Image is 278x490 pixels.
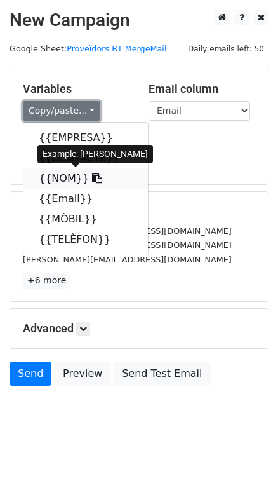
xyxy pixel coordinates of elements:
a: +6 more [23,273,70,289]
a: {{NOM}} [23,168,148,189]
a: {{MÒBIL}} [23,209,148,229]
h5: Email column [149,82,255,96]
span: Daily emails left: 50 [183,42,268,56]
a: Send Test Email [114,362,210,386]
a: Copy/paste... [23,101,100,121]
h5: Advanced [23,322,255,336]
a: Preview [55,362,110,386]
iframe: Chat Widget [215,429,278,490]
small: [PERSON_NAME][EMAIL_ADDRESS][DOMAIN_NAME] [23,240,232,250]
small: Google Sheet: [10,44,166,53]
div: Example: [PERSON_NAME] [37,145,153,163]
a: {{Email}} [23,189,148,209]
a: {{TELÈFON}} [23,229,148,250]
a: Send [10,362,51,386]
small: [PERSON_NAME][EMAIL_ADDRESS][DOMAIN_NAME] [23,255,232,264]
a: Proveïdors BT MergeMail [67,44,166,53]
a: {{EMPRESA}} [23,128,148,148]
a: {{CONTACTE}} [23,148,148,168]
div: Widget de chat [215,429,278,490]
h2: New Campaign [10,10,268,31]
small: [PERSON_NAME][EMAIL_ADDRESS][DOMAIN_NAME] [23,226,232,236]
a: Daily emails left: 50 [183,44,268,53]
h5: Variables [23,82,129,96]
